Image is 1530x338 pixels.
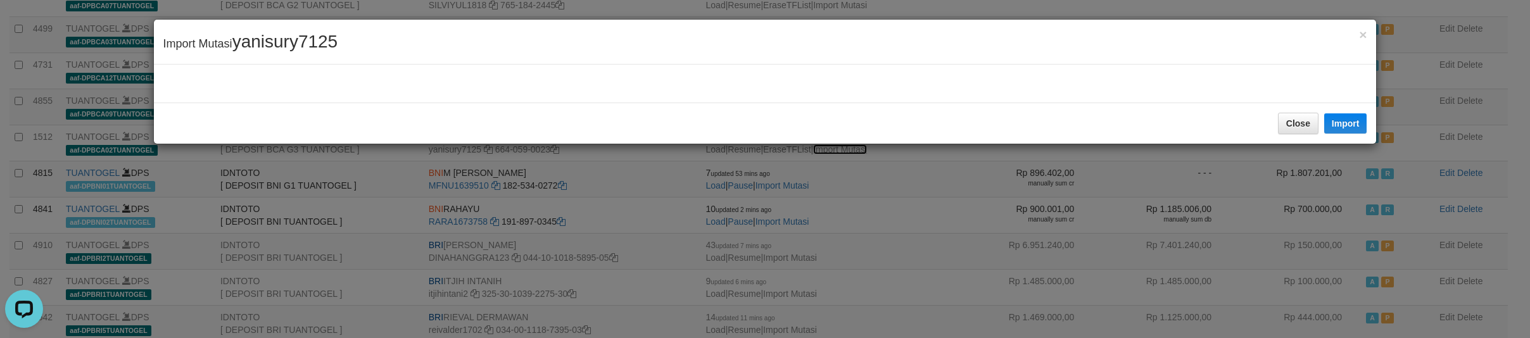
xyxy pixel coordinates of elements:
button: Close [1278,113,1318,134]
span: yanisury7125 [232,32,338,51]
button: Open LiveChat chat widget [5,5,43,43]
span: Import Mutasi [163,37,338,50]
button: Close [1359,28,1367,41]
span: × [1359,27,1367,42]
button: Import [1324,113,1367,134]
